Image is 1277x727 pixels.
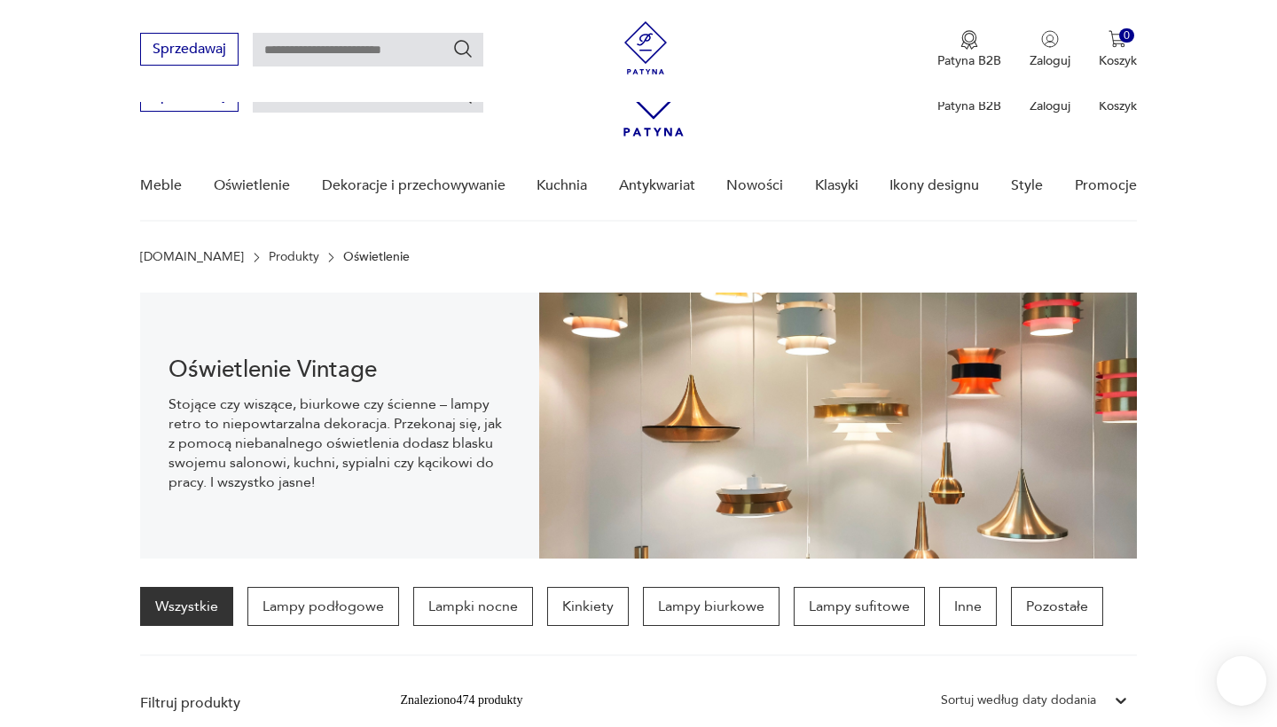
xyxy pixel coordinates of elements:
[937,30,1001,69] a: Ikona medaluPatyna B2B
[413,587,533,626] a: Lampki nocne
[1099,30,1137,69] button: 0Koszyk
[1217,656,1266,706] iframe: Smartsupp widget button
[815,152,858,220] a: Klasyki
[140,250,244,264] a: [DOMAIN_NAME]
[939,587,997,626] a: Inne
[168,395,510,492] p: Stojące czy wiszące, biurkowe czy ścienne – lampy retro to niepowtarzalna dekoracja. Przekonaj si...
[1075,152,1137,220] a: Promocje
[937,52,1001,69] p: Patyna B2B
[1030,30,1070,69] button: Zaloguj
[960,30,978,50] img: Ikona medalu
[937,98,1001,114] p: Patyna B2B
[140,44,239,57] a: Sprzedawaj
[1030,98,1070,114] p: Zaloguj
[643,587,780,626] a: Lampy biurkowe
[726,152,783,220] a: Nowości
[1099,98,1137,114] p: Koszyk
[247,587,399,626] a: Lampy podłogowe
[1011,587,1103,626] a: Pozostałe
[452,38,474,59] button: Szukaj
[547,587,629,626] a: Kinkiety
[269,250,319,264] a: Produkty
[619,152,695,220] a: Antykwariat
[140,693,357,713] p: Filtruj produkty
[214,152,290,220] a: Oświetlenie
[1011,152,1043,220] a: Style
[1041,30,1059,48] img: Ikonka użytkownika
[140,90,239,103] a: Sprzedawaj
[343,250,410,264] p: Oświetlenie
[539,293,1137,559] img: Oświetlenie
[1109,30,1126,48] img: Ikona koszyka
[322,152,505,220] a: Dekoracje i przechowywanie
[1119,28,1134,43] div: 0
[140,152,182,220] a: Meble
[1030,52,1070,69] p: Zaloguj
[619,21,672,74] img: Patyna - sklep z meblami i dekoracjami vintage
[168,359,510,380] h1: Oświetlenie Vintage
[140,33,239,66] button: Sprzedawaj
[937,30,1001,69] button: Patyna B2B
[794,587,925,626] a: Lampy sufitowe
[400,691,522,710] div: Znaleziono 474 produkty
[941,691,1096,710] div: Sortuj według daty dodania
[140,587,233,626] a: Wszystkie
[889,152,979,220] a: Ikony designu
[1099,52,1137,69] p: Koszyk
[537,152,587,220] a: Kuchnia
